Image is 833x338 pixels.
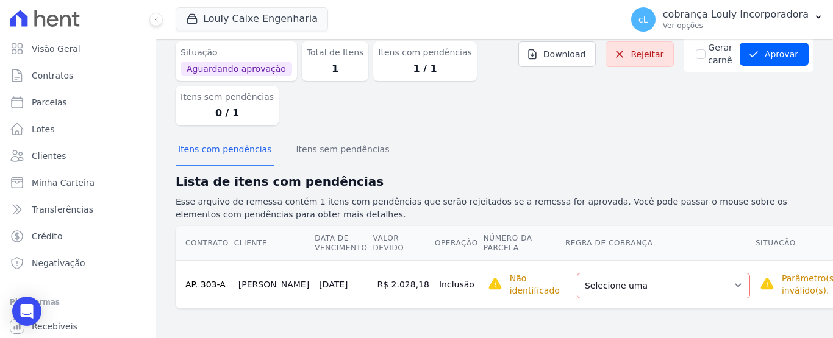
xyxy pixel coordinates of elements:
[621,2,833,37] button: cL cobrança Louly Incorporadora Ver opções
[5,90,151,114] a: Parcelas
[32,69,73,82] span: Contratos
[32,96,67,108] span: Parcelas
[32,203,93,216] span: Transferências
[181,62,292,76] span: Aguardando aprovação
[32,43,80,55] span: Visão Geral
[663,9,809,21] p: cobrança Louly Incorporadora
[5,224,151,248] a: Crédito
[307,46,364,59] dt: Total de Itens
[307,62,364,76] dd: 1
[5,171,151,195] a: Minha Carteira
[565,226,755,261] th: Regra de Cobrança
[378,62,471,76] dd: 1 / 1
[373,226,434,261] th: Valor devido
[434,226,483,261] th: Operação
[510,272,560,297] p: Não identificado
[10,295,146,309] div: Plataformas
[176,7,328,30] button: Louly Caixe Engenharia
[5,37,151,61] a: Visão Geral
[32,123,55,135] span: Lotes
[483,226,565,261] th: Número da Parcela
[176,135,274,166] button: Itens com pendências
[32,230,63,242] span: Crédito
[373,260,434,308] td: R$ 2.028,18
[5,63,151,88] a: Contratos
[5,197,151,222] a: Transferências
[518,41,596,67] a: Download
[293,135,391,166] button: Itens sem pendências
[181,106,274,121] dd: 0 / 1
[32,320,77,333] span: Recebíveis
[5,144,151,168] a: Clientes
[434,260,483,308] td: Inclusão
[314,226,372,261] th: Data de Vencimento
[663,21,809,30] p: Ver opções
[32,177,95,189] span: Minha Carteira
[181,46,292,59] dt: Situação
[32,150,66,162] span: Clientes
[740,43,809,66] button: Aprovar
[234,260,314,308] td: [PERSON_NAME]
[638,15,648,24] span: cL
[606,41,674,67] a: Rejeitar
[176,195,813,221] p: Esse arquivo de remessa contém 1 itens com pendências que serão rejeitados se a remessa for aprov...
[708,41,732,67] label: Gerar carnê
[32,257,85,269] span: Negativação
[181,91,274,104] dt: Itens sem pendências
[12,297,41,326] div: Open Intercom Messenger
[5,251,151,275] a: Negativação
[234,226,314,261] th: Cliente
[378,46,471,59] dt: Itens com pendências
[185,280,226,289] a: AP. 303-A
[5,117,151,141] a: Lotes
[176,172,813,191] h2: Lista de itens com pendências
[314,260,372,308] td: [DATE]
[176,226,234,261] th: Contrato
